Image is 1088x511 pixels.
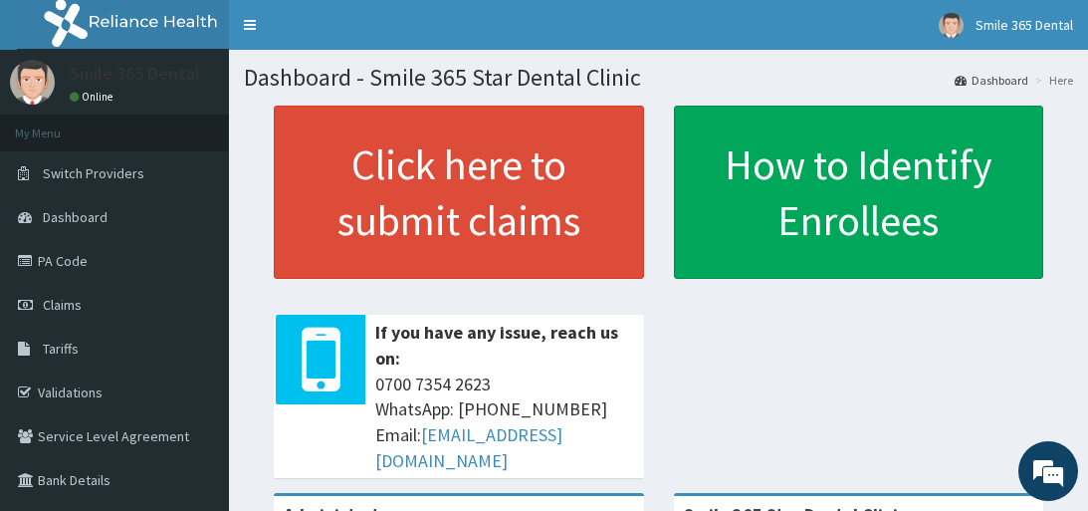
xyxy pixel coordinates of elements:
[375,321,618,370] b: If you have any issue, reach us on:
[955,72,1028,89] a: Dashboard
[43,296,82,314] span: Claims
[43,208,108,226] span: Dashboard
[10,60,55,105] img: User Image
[1030,72,1073,89] li: Here
[939,13,964,38] img: User Image
[674,106,1044,279] a: How to Identify Enrollees
[375,372,634,474] span: 0700 7354 2623 WhatsApp: [PHONE_NUMBER] Email:
[244,65,1073,91] h1: Dashboard - Smile 365 Star Dental Clinic
[70,90,117,104] a: Online
[976,16,1073,34] span: Smile 365 Dental
[43,340,79,358] span: Tariffs
[43,164,144,182] span: Switch Providers
[70,65,200,83] p: Smile 365 Dental
[375,423,562,472] a: [EMAIL_ADDRESS][DOMAIN_NAME]
[274,106,644,279] a: Click here to submit claims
